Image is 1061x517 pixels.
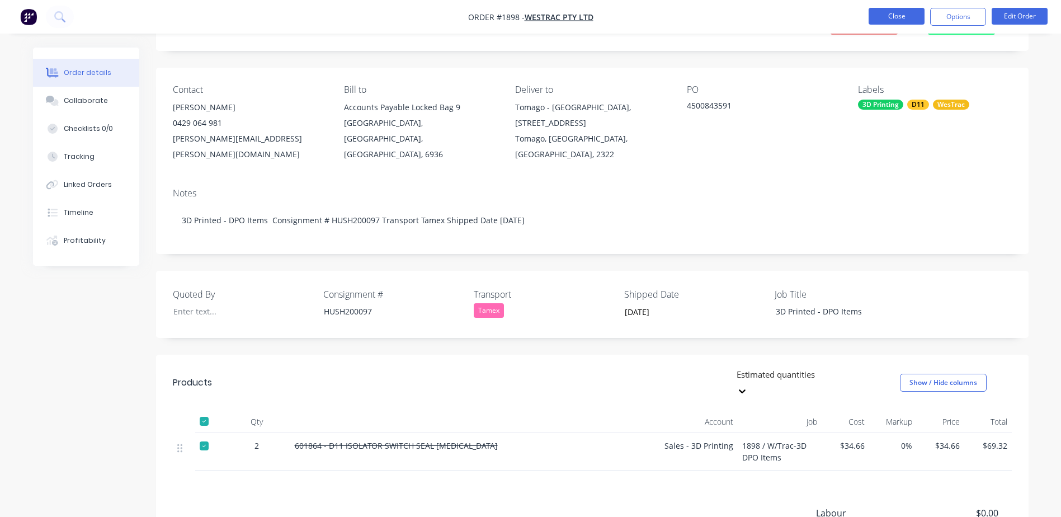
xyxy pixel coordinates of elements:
[64,152,95,162] div: Tracking
[223,411,290,433] div: Qty
[173,84,326,95] div: Contact
[468,12,525,22] span: Order #1898 -
[826,440,865,452] span: $34.66
[822,411,869,433] div: Cost
[344,100,497,162] div: Accounts Payable Locked Bag 9[GEOGRAPHIC_DATA], [GEOGRAPHIC_DATA], [GEOGRAPHIC_DATA], 6936
[921,440,960,452] span: $34.66
[869,8,925,25] button: Close
[173,203,1012,237] div: 3D Printed - DPO Items Consignment # HUSH200097 Transport Tamex Shipped Date [DATE]
[767,303,907,319] div: 3D Printed - DPO Items
[687,100,827,115] div: 4500843591
[738,411,822,433] div: Job
[858,84,1011,95] div: Labels
[315,303,455,319] div: HUSH200097
[173,188,1012,199] div: Notes
[20,8,37,25] img: Factory
[874,440,912,452] span: 0%
[617,304,756,321] input: Enter date
[474,303,504,318] div: Tamex
[33,59,139,87] button: Order details
[858,100,903,110] div: 3D Printing
[64,208,93,218] div: Timeline
[738,433,822,471] div: 1898 / W/Trac-3D DPO Items
[33,227,139,255] button: Profitability
[900,374,987,392] button: Show / Hide columns
[626,411,738,433] div: Account
[917,411,964,433] div: Price
[515,84,668,95] div: Deliver to
[173,288,313,301] label: Quoted By
[933,100,969,110] div: WesTrac
[344,115,497,162] div: [GEOGRAPHIC_DATA], [GEOGRAPHIC_DATA], [GEOGRAPHIC_DATA], 6936
[344,100,497,115] div: Accounts Payable Locked Bag 9
[173,115,326,131] div: 0429 064 981
[515,100,668,162] div: Tomago - [GEOGRAPHIC_DATA], [STREET_ADDRESS]Tomago, [GEOGRAPHIC_DATA], [GEOGRAPHIC_DATA], 2322
[869,411,917,433] div: Markup
[173,131,326,162] div: [PERSON_NAME][EMAIL_ADDRESS][PERSON_NAME][DOMAIN_NAME]
[173,376,212,389] div: Products
[64,96,108,106] div: Collaborate
[969,440,1007,452] span: $69.32
[907,100,929,110] div: D11
[775,288,914,301] label: Job Title
[33,87,139,115] button: Collaborate
[33,199,139,227] button: Timeline
[474,288,614,301] label: Transport
[930,8,986,26] button: Options
[33,143,139,171] button: Tracking
[33,171,139,199] button: Linked Orders
[173,100,326,115] div: [PERSON_NAME]
[295,440,498,451] span: 601864 - D11 ISOLATOR SWITCH SEAL [MEDICAL_DATA]
[254,440,259,452] span: 2
[64,124,113,134] div: Checklists 0/0
[64,180,112,190] div: Linked Orders
[992,8,1048,25] button: Edit Order
[525,12,593,22] a: WesTrac Pty Ltd
[173,100,326,162] div: [PERSON_NAME]0429 064 981[PERSON_NAME][EMAIL_ADDRESS][PERSON_NAME][DOMAIN_NAME]
[687,84,840,95] div: PO
[323,288,463,301] label: Consignment #
[33,115,139,143] button: Checklists 0/0
[964,411,1012,433] div: Total
[515,100,668,131] div: Tomago - [GEOGRAPHIC_DATA], [STREET_ADDRESS]
[344,84,497,95] div: Bill to
[624,288,764,301] label: Shipped Date
[64,236,106,246] div: Profitability
[515,131,668,162] div: Tomago, [GEOGRAPHIC_DATA], [GEOGRAPHIC_DATA], 2322
[64,68,111,78] div: Order details
[626,433,738,471] div: Sales - 3D Printing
